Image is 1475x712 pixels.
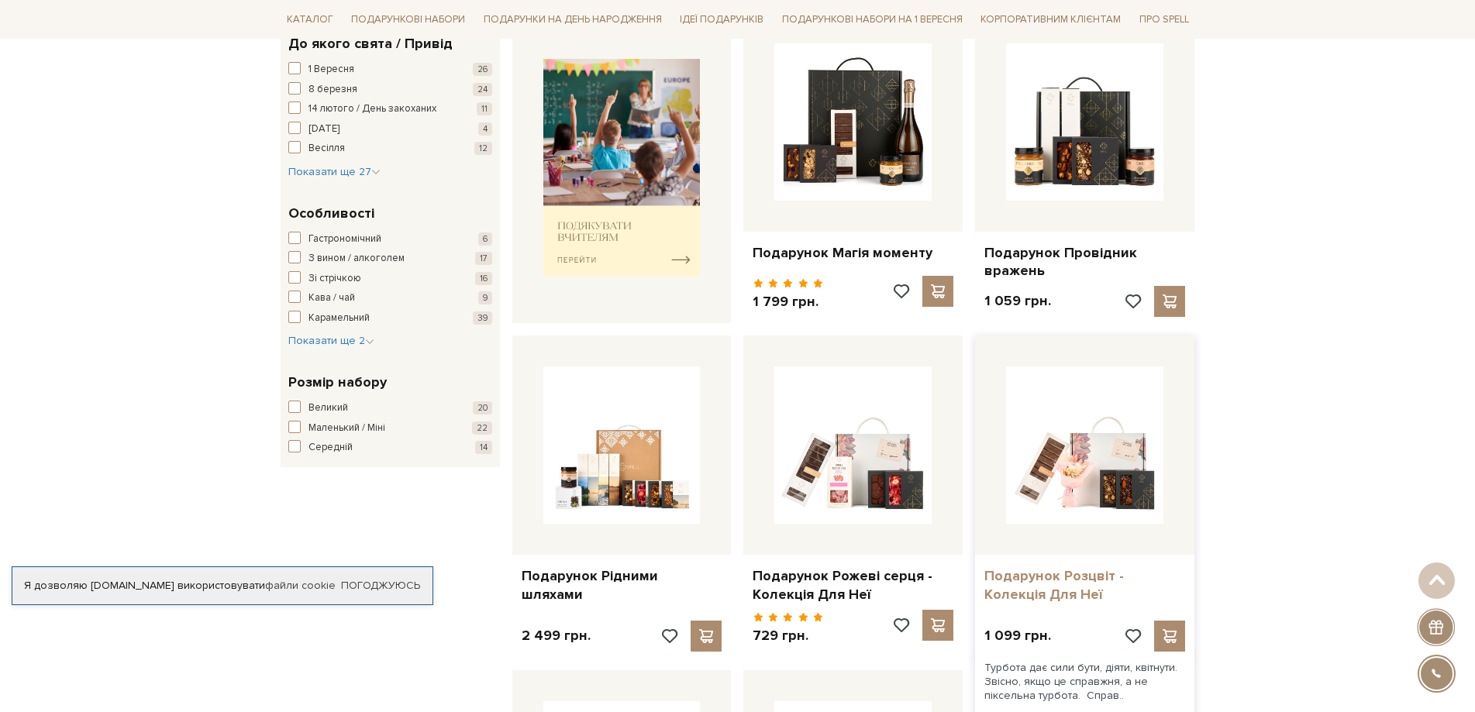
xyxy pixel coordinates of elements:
[288,333,374,349] button: Показати ще 2
[288,440,492,456] button: Середній 14
[288,203,374,224] span: Особливості
[288,291,492,306] button: Кава / чай 9
[477,8,668,32] a: Подарунки на День народження
[522,627,591,645] p: 2 499 грн.
[288,122,492,137] button: [DATE] 4
[478,122,492,136] span: 4
[984,567,1185,604] a: Подарунок Розцвіт - Колекція Для Неї
[12,579,433,593] div: Я дозволяю [DOMAIN_NAME] використовувати
[477,102,492,115] span: 11
[1133,8,1195,32] a: Про Spell
[265,579,336,592] a: файли cookie
[281,8,339,32] a: Каталог
[753,627,823,645] p: 729 грн.
[288,334,374,347] span: Показати ще 2
[288,232,492,247] button: Гастрономічний 6
[478,291,492,304] span: 9
[308,232,381,247] span: Гастрономічний
[674,8,770,32] a: Ідеї подарунків
[753,567,953,604] a: Подарунок Рожеві серця - Колекція Для Неї
[288,421,492,436] button: Маленький / Міні 22
[308,101,436,117] span: 14 лютого / День закоханих
[473,311,492,325] span: 39
[475,272,492,285] span: 16
[473,83,492,96] span: 24
[984,292,1051,310] p: 1 059 грн.
[753,244,953,262] a: Подарунок Магія моменту
[288,33,453,54] span: До якого свята / Привід
[288,271,492,287] button: Зі стрічкою 16
[288,141,492,157] button: Весілля 12
[288,401,492,416] button: Великий 20
[474,142,492,155] span: 12
[308,141,345,157] span: Весілля
[288,164,381,180] button: Показати ще 27
[984,244,1185,280] a: Подарунок Провідник вражень
[288,165,381,178] span: Показати ще 27
[288,251,492,267] button: З вином / алкоголем 17
[984,627,1051,645] p: 1 099 грн.
[475,441,492,454] span: 14
[475,252,492,265] span: 17
[288,311,492,326] button: Карамельний 39
[478,232,492,246] span: 6
[308,122,339,137] span: [DATE]
[308,271,361,287] span: Зі стрічкою
[473,401,492,414] span: 20
[308,251,405,267] span: З вином / алкоголем
[308,291,355,306] span: Кава / чай
[522,567,722,604] a: Подарунок Рідними шляхами
[308,311,370,326] span: Карамельний
[974,6,1127,33] a: Корпоративним клієнтам
[473,63,492,76] span: 26
[308,440,353,456] span: Середній
[753,293,823,311] p: 1 799 грн.
[345,8,471,32] a: Подарункові набори
[308,421,385,436] span: Маленький / Міні
[341,579,420,593] a: Погоджуюсь
[776,6,969,33] a: Подарункові набори на 1 Вересня
[288,82,492,98] button: 8 березня 24
[308,401,348,416] span: Великий
[543,59,701,277] img: banner
[288,62,492,77] button: 1 Вересня 26
[288,101,492,117] button: 14 лютого / День закоханих 11
[308,62,354,77] span: 1 Вересня
[308,82,357,98] span: 8 березня
[472,421,492,435] span: 22
[288,372,387,393] span: Розмір набору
